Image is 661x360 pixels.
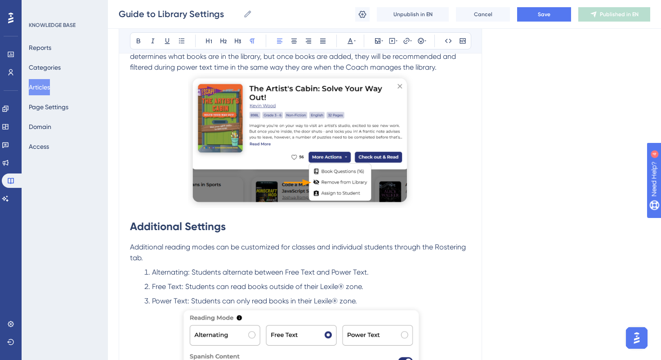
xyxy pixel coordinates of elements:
span: Power Text: Students can only read books in their Lexile® zone. [152,297,357,305]
span: Save [538,11,550,18]
button: Categories [29,59,61,76]
div: KNOWLEDGE BASE [29,22,76,29]
span: Additional reading modes can be customized for classes and individual students through the Roster... [130,243,468,262]
button: Cancel [456,7,510,22]
span: The Coach still sets the Lexile. When District-Managed mode is active, the district administrator... [130,41,458,71]
span: Free Text: Students can read books outside of their Lexile® zone. [152,282,363,291]
div: 4 [63,4,65,12]
button: Domain [29,119,51,135]
strong: Additional Settings [130,220,226,233]
span: Alternating: Students alternate between Free Text and Power Text. [152,268,369,276]
span: Need Help? [21,2,56,13]
span: Published in EN [600,11,639,18]
iframe: UserGuiding AI Assistant Launcher [623,324,650,351]
button: Published in EN [578,7,650,22]
button: Unpublish in EN [377,7,449,22]
span: Unpublish in EN [393,11,433,18]
button: Articles [29,79,50,95]
button: Save [517,7,571,22]
span: Cancel [474,11,492,18]
button: Page Settings [29,99,68,115]
input: Article Name [119,8,240,20]
button: Access [29,138,49,155]
button: Reports [29,40,51,56]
